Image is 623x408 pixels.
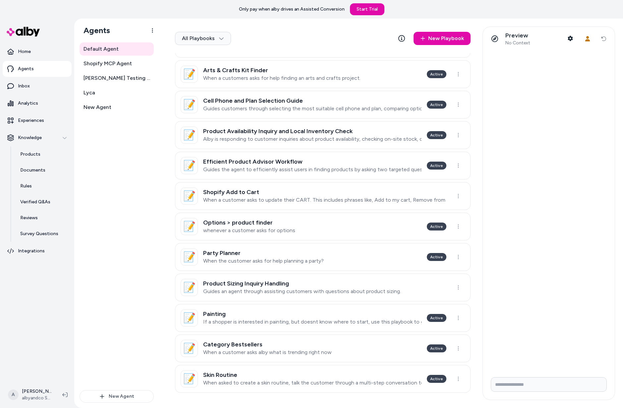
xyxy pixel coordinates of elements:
[427,162,446,170] div: Active
[20,230,58,237] p: Survey Questions
[78,25,110,35] h1: Agents
[203,219,295,226] h3: Options > product finder
[203,158,422,165] h3: Efficient Product Advisor Workflow
[175,152,471,179] a: 📝Efficient Product Advisor WorkflowGuides the agent to efficiently assist users in finding produc...
[175,243,471,271] a: 📝Party PlannerWhen the customer asks for help planning a party?Active
[203,105,422,112] p: Guides customers through selecting the most suitable cell phone and plan, comparing options, and ...
[427,314,446,322] div: Active
[175,213,471,240] a: 📝Options > product finderwhenever a customer asks for optionsActive
[203,75,361,81] p: When a customers asks for help finding an arts and crafts project.
[427,223,446,230] div: Active
[239,6,345,13] p: Only pay when alby drives an Assisted Conversion
[505,32,530,39] p: Preview
[20,199,50,205] p: Verified Q&As
[203,372,422,378] h3: Skin Routine
[203,136,422,142] p: Alby is responding to customer inquiries about product availability, checking on-site stock, or i...
[4,384,57,405] button: A[PERSON_NAME]albyandco SolCon
[8,389,19,400] span: A
[203,258,324,264] p: When the customer asks for help planning a party?
[175,304,471,332] a: 📝PaintingIf a shopper is interested in painting, but doesnt know where to start, use this playboo...
[427,70,446,78] div: Active
[203,128,422,134] h3: Product Availability Inquiry and Local Inventory Check
[181,218,198,235] div: 📝
[84,45,119,53] span: Default Agent
[427,131,446,139] div: Active
[203,380,422,386] p: When asked to create a skin routine, talk the customer through a multi-step conversation to find ...
[203,280,401,287] h3: Product Sizing Inquiry Handling
[350,3,384,15] a: Start Trial
[22,395,52,401] span: albyandco SolCon
[203,189,446,195] h3: Shopify Add to Cart
[181,309,198,327] div: 📝
[3,130,72,146] button: Knowledge
[427,101,446,109] div: Active
[80,57,154,70] a: Shopify MCP Agent
[3,113,72,128] a: Experiences
[203,67,361,74] h3: Arts & Crafts Kit Finder
[18,248,45,254] p: Integrations
[175,365,471,393] a: 📝Skin RoutineWhen asked to create a skin routine, talk the customer through a multi-step conversa...
[80,72,154,85] a: [PERSON_NAME] Testing - Shopify MCP Agent
[175,182,471,210] a: 📝Shopify Add to CartWhen a customer asks to update their CART. This includes phrases like, Add to...
[203,197,446,203] p: When a customer asks to update their CART. This includes phrases like, Add to my cart, Remove fro...
[181,370,198,387] div: 📝
[80,101,154,114] a: New Agent
[203,166,422,173] p: Guides the agent to efficiently assist users in finding products by asking two targeted questions...
[14,210,72,226] a: Reviews
[505,40,530,46] span: No Context
[182,35,224,42] span: All Playbooks
[175,91,471,119] a: 📝Cell Phone and Plan Selection GuideGuides customers through selecting the most suitable cell pho...
[14,178,72,194] a: Rules
[84,74,151,82] span: [PERSON_NAME] Testing - Shopify MCP Agent
[203,97,422,104] h3: Cell Phone and Plan Selection Guide
[18,134,42,141] p: Knowledge
[18,48,31,55] p: Home
[80,42,154,56] a: Default Agent
[18,66,34,72] p: Agents
[84,89,95,97] span: Lyca
[427,253,446,261] div: Active
[20,167,45,174] p: Documents
[18,83,30,89] p: Inbox
[181,248,198,266] div: 📝
[181,127,198,144] div: 📝
[203,349,332,356] p: When a customer asks alby what is trending right now
[414,32,471,45] a: New Playbook
[181,66,198,83] div: 📝
[14,194,72,210] a: Verified Q&As
[14,162,72,178] a: Documents
[203,250,324,256] h3: Party Planner
[20,183,32,189] p: Rules
[491,377,607,392] input: Write your prompt here
[3,243,72,259] a: Integrations
[20,151,40,158] p: Products
[181,96,198,113] div: 📝
[203,288,401,295] p: Guides an agent through assisting customers with questions about product sizing.
[7,27,40,36] img: alby Logo
[203,341,332,348] h3: Category Bestsellers
[175,60,471,88] a: 📝Arts & Crafts Kit FinderWhen a customers asks for help finding an arts and crafts project.Active
[175,274,471,301] a: 📝Product Sizing Inquiry HandlingGuides an agent through assisting customers with questions about ...
[18,100,38,107] p: Analytics
[20,215,38,221] p: Reviews
[203,319,422,325] p: If a shopper is interested in painting, but doesnt know where to start, use this playbook to guid...
[175,32,231,45] button: All Playbooks
[181,187,198,205] div: 📝
[3,95,72,111] a: Analytics
[3,78,72,94] a: Inbox
[3,44,72,60] a: Home
[427,375,446,383] div: Active
[80,390,154,403] button: New Agent
[14,226,72,242] a: Survey Questions
[181,279,198,296] div: 📝
[18,117,44,124] p: Experiences
[22,388,52,395] p: [PERSON_NAME]
[203,227,295,234] p: whenever a customer asks for options
[181,340,198,357] div: 📝
[80,86,154,99] a: Lyca
[203,311,422,317] h3: Painting
[181,157,198,174] div: 📝
[84,60,132,68] span: Shopify MCP Agent
[427,344,446,352] div: Active
[14,146,72,162] a: Products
